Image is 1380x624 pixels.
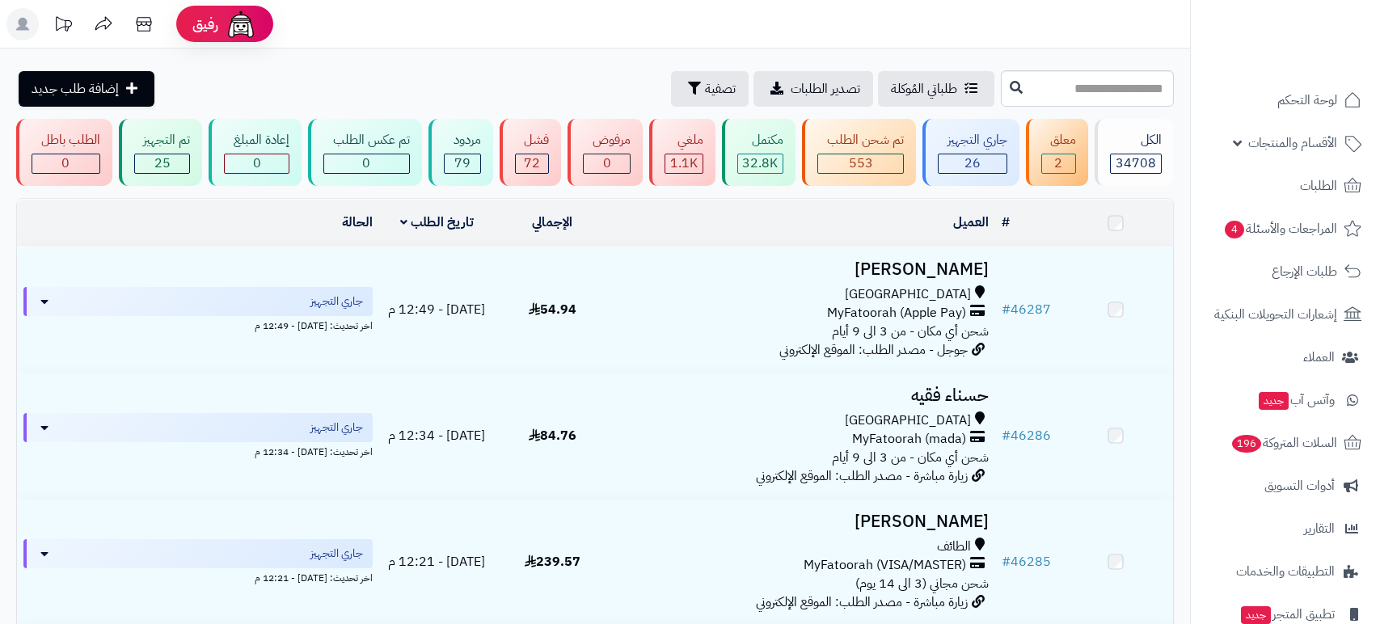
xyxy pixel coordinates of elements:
a: فشل 72 [496,119,565,186]
span: # [1002,426,1011,445]
span: 26 [964,154,981,173]
div: اخر تحديث: [DATE] - 12:21 م [23,568,373,585]
span: إضافة طلب جديد [32,79,119,99]
span: طلبات الإرجاع [1272,260,1337,283]
div: 72 [516,154,549,173]
a: مردود 79 [425,119,496,186]
span: 239.57 [525,552,580,571]
div: 79 [445,154,480,173]
a: طلباتي المُوكلة [878,71,994,107]
div: معلق [1041,131,1077,150]
div: 553 [818,154,903,173]
a: الحالة [342,213,373,232]
div: تم عكس الطلب [323,131,410,150]
a: الإجمالي [532,213,572,232]
a: جاري التجهيز 26 [919,119,1023,186]
a: مكتمل 32.8K [719,119,800,186]
span: تصدير الطلبات [791,79,860,99]
span: 4 [1224,220,1245,239]
a: وآتس آبجديد [1201,381,1370,420]
h3: [PERSON_NAME] [617,512,989,531]
a: العميل [953,213,989,232]
span: 0 [61,154,70,173]
div: الكل [1110,131,1162,150]
div: الطلب باطل [32,131,100,150]
span: [DATE] - 12:34 م [388,426,485,445]
a: #46286 [1002,426,1051,445]
a: طلبات الإرجاع [1201,252,1370,291]
a: تم شحن الطلب 553 [799,119,919,186]
span: جاري التجهيز [310,293,363,310]
span: 196 [1230,434,1263,453]
span: التقارير [1304,517,1335,540]
a: ملغي 1.1K [646,119,719,186]
a: العملاء [1201,338,1370,377]
img: logo-2.png [1270,13,1365,47]
span: إشعارات التحويلات البنكية [1214,303,1337,326]
div: مرفوض [583,131,631,150]
div: اخر تحديث: [DATE] - 12:34 م [23,442,373,459]
a: إشعارات التحويلات البنكية [1201,295,1370,334]
span: 84.76 [529,426,576,445]
span: طلباتي المُوكلة [891,79,957,99]
a: التقارير [1201,509,1370,548]
a: #46287 [1002,300,1051,319]
div: إعادة المبلغ [224,131,289,150]
div: مكتمل [737,131,784,150]
img: ai-face.png [225,8,257,40]
div: 1135 [665,154,703,173]
a: التطبيقات والخدمات [1201,552,1370,591]
span: شحن مجاني (3 الى 14 يوم) [855,574,989,593]
a: الطلب باطل 0 [13,119,116,186]
a: السلات المتروكة196 [1201,424,1370,462]
a: #46285 [1002,552,1051,571]
div: 26 [939,154,1007,173]
span: جاري التجهيز [310,546,363,562]
span: 54.94 [529,300,576,319]
span: الأقسام والمنتجات [1248,132,1337,154]
h3: حسناء فقيه [617,386,989,405]
div: 2 [1042,154,1076,173]
span: [DATE] - 12:21 م [388,552,485,571]
span: 0 [603,154,611,173]
div: جاري التجهيز [938,131,1007,150]
span: 2 [1054,154,1062,173]
span: الطائف [937,538,971,556]
div: 0 [584,154,630,173]
span: تصفية [705,79,736,99]
span: [DATE] - 12:49 م [388,300,485,319]
a: مرفوض 0 [564,119,646,186]
h3: [PERSON_NAME] [617,260,989,279]
span: 34708 [1116,154,1156,173]
span: أدوات التسويق [1264,474,1335,497]
span: MyFatoorah (VISA/MASTER) [804,556,966,575]
div: فشل [515,131,550,150]
div: ملغي [665,131,703,150]
span: لوحة التحكم [1277,89,1337,112]
div: تم التجهيز [134,131,191,150]
a: تصدير الطلبات [753,71,873,107]
span: MyFatoorah (Apple Pay) [827,304,966,323]
span: جديد [1241,606,1271,624]
a: # [1002,213,1010,232]
a: إضافة طلب جديد [19,71,154,107]
div: 25 [135,154,190,173]
div: 32816 [738,154,783,173]
span: جديد [1259,392,1289,410]
span: # [1002,552,1011,571]
span: السلات المتروكة [1230,432,1337,454]
a: إعادة المبلغ 0 [205,119,305,186]
span: 0 [253,154,261,173]
span: # [1002,300,1011,319]
span: 72 [524,154,540,173]
span: زيارة مباشرة - مصدر الطلب: الموقع الإلكتروني [756,592,968,612]
a: أدوات التسويق [1201,466,1370,505]
span: 32.8K [742,154,778,173]
span: شحن أي مكان - من 3 الى 9 أيام [832,322,989,341]
div: اخر تحديث: [DATE] - 12:49 م [23,316,373,333]
span: [GEOGRAPHIC_DATA] [845,411,971,430]
a: الكل34708 [1091,119,1177,186]
span: جاري التجهيز [310,420,363,436]
span: الطلبات [1300,175,1337,197]
span: 25 [154,154,171,173]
